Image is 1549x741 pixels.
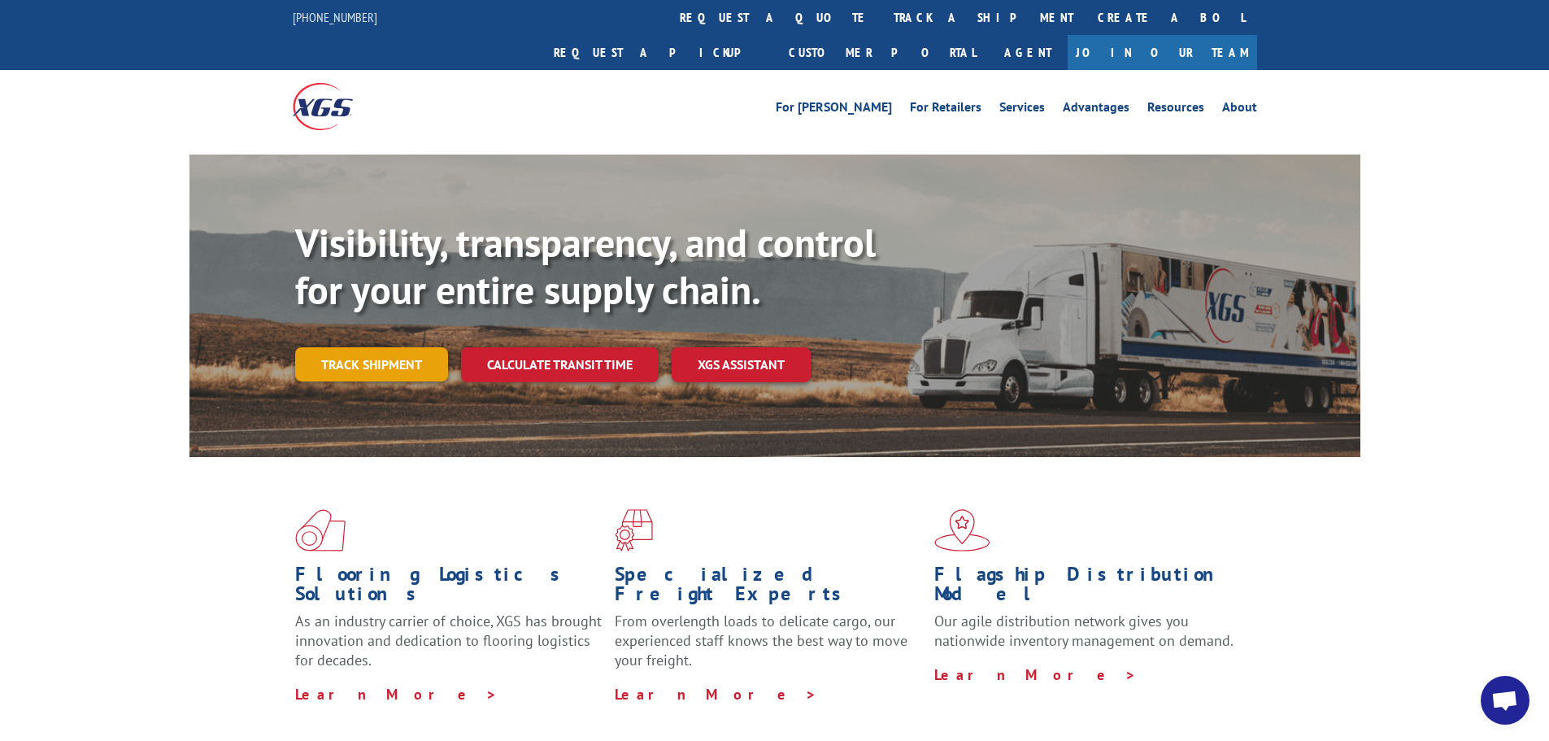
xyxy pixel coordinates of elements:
h1: Specialized Freight Experts [615,564,922,612]
h1: Flooring Logistics Solutions [295,564,603,612]
a: Customer Portal [777,35,988,70]
a: Agent [988,35,1068,70]
h1: Flagship Distribution Model [934,564,1242,612]
a: Track shipment [295,347,448,381]
a: Learn More > [615,685,817,704]
a: Join Our Team [1068,35,1257,70]
a: Advantages [1063,101,1129,119]
a: About [1222,101,1257,119]
p: From overlength loads to delicate cargo, our experienced staff knows the best way to move your fr... [615,612,922,684]
a: Services [999,101,1045,119]
img: xgs-icon-flagship-distribution-model-red [934,509,990,551]
div: Open chat [1481,676,1529,725]
b: Visibility, transparency, and control for your entire supply chain. [295,217,876,315]
span: As an industry carrier of choice, XGS has brought innovation and dedication to flooring logistics... [295,612,602,669]
span: Our agile distribution network gives you nationwide inventory management on demand. [934,612,1234,650]
a: Learn More > [934,665,1137,684]
a: [PHONE_NUMBER] [293,9,377,25]
a: Request a pickup [542,35,777,70]
a: Calculate transit time [461,347,659,382]
a: For Retailers [910,101,981,119]
a: Resources [1147,101,1204,119]
img: xgs-icon-total-supply-chain-intelligence-red [295,509,346,551]
img: xgs-icon-focused-on-flooring-red [615,509,653,551]
a: XGS ASSISTANT [672,347,811,382]
a: For [PERSON_NAME] [776,101,892,119]
a: Learn More > [295,685,498,704]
